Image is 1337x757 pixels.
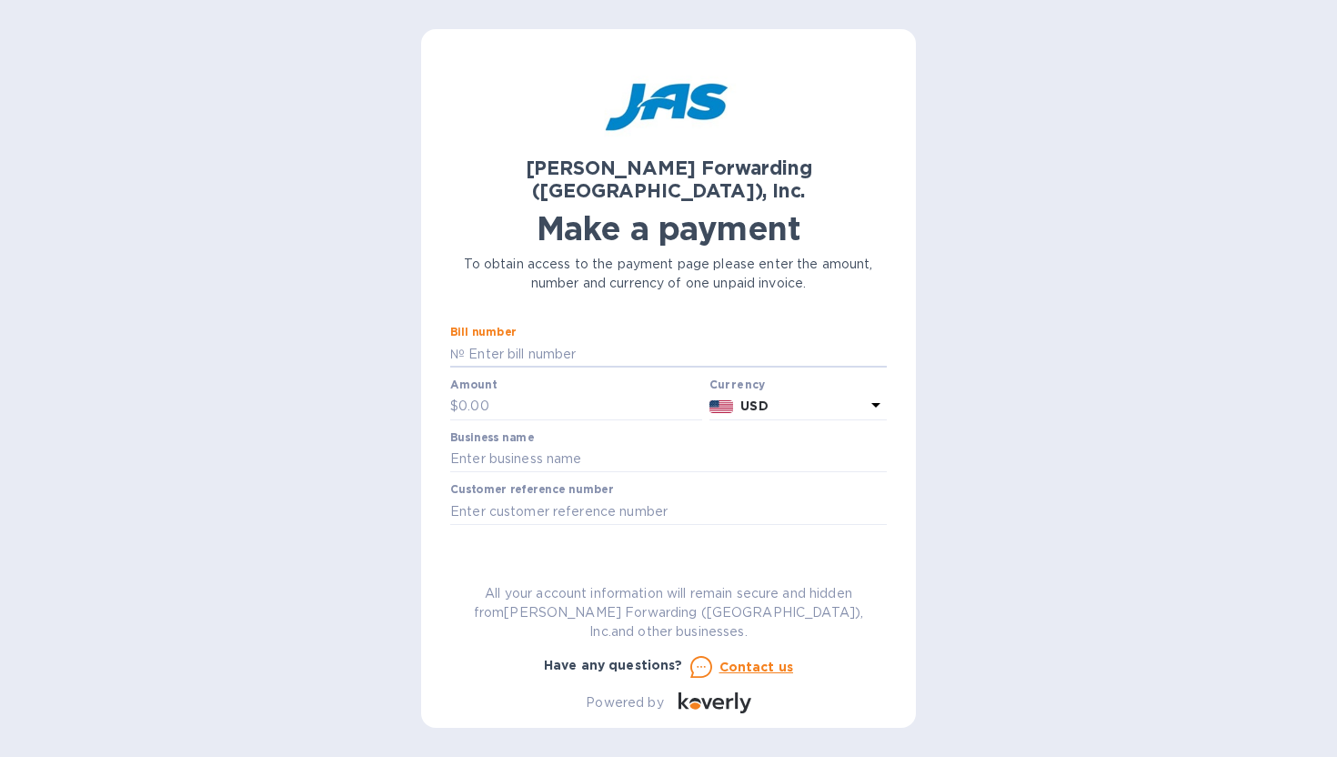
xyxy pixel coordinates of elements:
p: All your account information will remain secure and hidden from [PERSON_NAME] Forwarding ([GEOGRA... [450,584,887,641]
b: Currency [709,378,766,391]
label: Amount [450,379,497,390]
p: № [450,345,465,364]
input: 0.00 [458,393,702,420]
label: Business name [450,432,534,443]
p: To obtain access to the payment page please enter the amount, number and currency of one unpaid i... [450,255,887,293]
u: Contact us [719,660,794,674]
input: Enter customer reference number [450,498,887,525]
p: Powered by [586,693,663,712]
b: Have any questions? [544,658,683,672]
label: Bill number [450,328,516,338]
label: Customer reference number [450,485,613,496]
input: Enter business name [450,446,887,473]
input: Enter bill number [465,340,887,368]
b: USD [740,399,768,413]
b: [PERSON_NAME] Forwarding ([GEOGRAPHIC_DATA]), Inc. [526,156,812,202]
p: $ [450,397,458,416]
img: USD [709,400,734,413]
h1: Make a payment [450,209,887,247]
